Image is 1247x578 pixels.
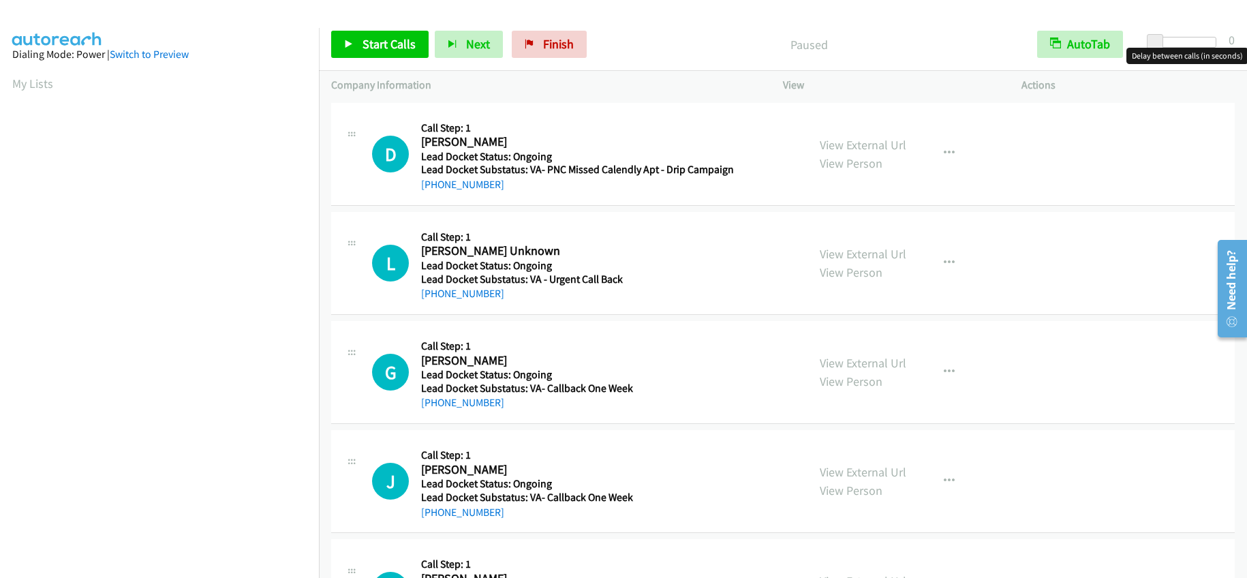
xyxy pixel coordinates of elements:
a: View Person [820,483,882,498]
a: Start Calls [331,31,429,58]
h5: Call Step: 1 [421,448,729,462]
button: Next [435,31,503,58]
a: View Person [820,264,882,280]
h5: Call Step: 1 [421,558,729,571]
a: My Lists [12,76,53,91]
h5: Lead Docket Substatus: VA - Urgent Call Back [421,273,729,286]
h5: Call Step: 1 [421,339,729,353]
span: Next [466,36,490,52]
p: View [783,77,997,93]
a: Switch to Preview [110,48,189,61]
h1: G [372,354,409,391]
div: The call is yet to be attempted [372,354,409,391]
h2: [PERSON_NAME] [421,134,729,150]
span: Finish [543,36,574,52]
div: Dialing Mode: Power | [12,46,307,63]
h5: Lead Docket Substatus: VA- Callback One Week [421,491,729,504]
a: Finish [512,31,587,58]
h2: [PERSON_NAME] Unknown [421,243,729,259]
h2: [PERSON_NAME] [421,462,729,478]
a: View External Url [820,137,906,153]
h5: Lead Docket Status: Ongoing [421,150,734,164]
h5: Call Step: 1 [421,230,729,244]
h5: Lead Docket Substatus: VA- Callback One Week [421,382,729,395]
a: View External Url [820,464,906,480]
div: The call is yet to be attempted [372,463,409,500]
a: [PHONE_NUMBER] [421,396,504,409]
a: View Person [820,155,882,171]
p: Paused [605,35,1013,54]
p: Company Information [331,77,758,93]
p: Actions [1021,77,1235,93]
button: AutoTab [1037,31,1123,58]
a: [PHONE_NUMBER] [421,287,504,300]
h5: Lead Docket Status: Ongoing [421,477,729,491]
span: Start Calls [363,36,416,52]
h5: Lead Docket Substatus: VA- PNC Missed Calendly Apt - Drip Campaign [421,163,734,177]
div: The call is yet to be attempted [372,245,409,282]
a: [PHONE_NUMBER] [421,178,504,191]
h5: Lead Docket Status: Ongoing [421,368,729,382]
a: View Person [820,374,882,389]
iframe: Resource Center [1207,234,1247,343]
div: 0 [1229,31,1235,49]
h1: D [372,136,409,172]
a: [PHONE_NUMBER] [421,506,504,519]
h1: J [372,463,409,500]
a: View External Url [820,355,906,371]
div: The call is yet to be attempted [372,136,409,172]
h2: [PERSON_NAME] [421,353,729,369]
h5: Call Step: 1 [421,121,734,135]
a: View External Url [820,246,906,262]
h5: Lead Docket Status: Ongoing [421,259,729,273]
h1: L [372,245,409,282]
